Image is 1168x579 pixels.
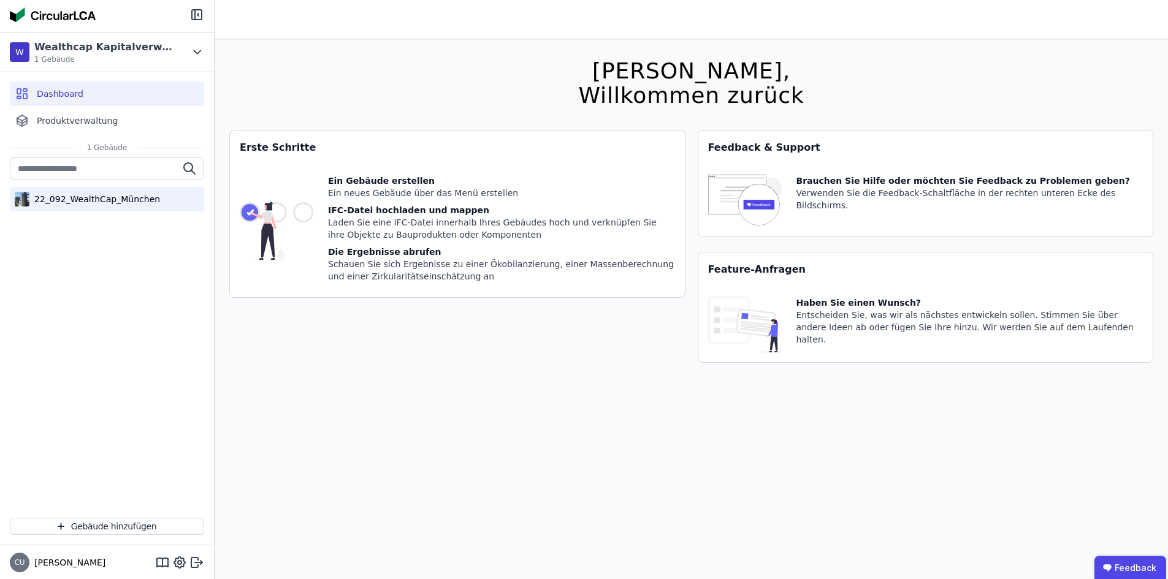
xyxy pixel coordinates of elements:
[29,193,160,205] div: 22_092_WealthCap_München
[796,187,1143,211] div: Verwenden Sie die Feedback-Schaltfläche in der rechten unteren Ecke des Bildschirms.
[698,252,1153,287] div: Feature-Anfragen
[34,55,175,64] span: 1 Gebäude
[37,115,118,127] span: Produktverwaltung
[578,83,804,108] div: Willkommen zurück
[15,189,29,209] img: 22_092_WealthCap_München
[14,559,25,566] span: CU
[10,518,204,535] button: Gebäude hinzufügen
[328,246,675,258] div: Die Ergebnisse abrufen
[230,131,685,165] div: Erste Schritte
[10,42,29,62] div: W
[328,216,675,241] div: Laden Sie eine IFC-Datei innerhalb Ihres Gebäudes hoch und verknüpfen Sie ihre Objekte zu Bauprod...
[796,297,1143,309] div: Haben Sie einen Wunsch?
[328,204,675,216] div: IFC-Datei hochladen und mappen
[578,59,804,83] div: [PERSON_NAME],
[29,556,105,569] span: [PERSON_NAME]
[708,175,782,227] img: feedback-icon-HCTs5lye.svg
[328,187,675,199] div: Ein neues Gebäude über das Menü erstellen
[708,297,782,352] img: feature_request_tile-UiXE1qGU.svg
[328,175,675,187] div: Ein Gebäude erstellen
[698,131,1153,165] div: Feedback & Support
[75,143,140,153] span: 1 Gebäude
[10,7,96,22] img: Concular
[34,40,175,55] div: Wealthcap Kapitalverwaltungsgesellschaft mbH
[328,258,675,282] div: Schauen Sie sich Ergebnisse zu einer Ökobilanzierung, einer Massenberechnung und einer Zirkularit...
[37,88,83,100] span: Dashboard
[240,175,313,287] img: getting_started_tile-DrF_GRSv.svg
[796,309,1143,346] div: Entscheiden Sie, was wir als nächstes entwickeln sollen. Stimmen Sie über andere Ideen ab oder fü...
[796,175,1143,187] div: Brauchen Sie Hilfe oder möchten Sie Feedback zu Problemen geben?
